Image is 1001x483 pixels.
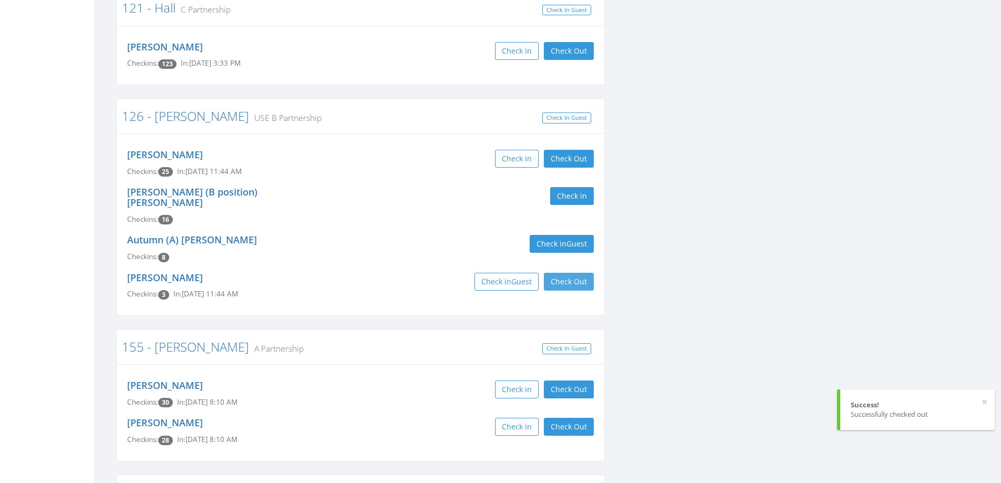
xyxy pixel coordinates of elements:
[851,409,984,419] div: Successfully checked out
[542,112,591,124] a: Check In Guest
[542,343,591,354] a: Check In Guest
[127,252,158,261] span: Checkins:
[249,112,322,124] small: USE B Partnership
[122,107,249,125] a: 126 - [PERSON_NAME]
[127,379,203,392] a: [PERSON_NAME]
[530,235,594,253] button: Check inGuest
[158,290,169,300] span: Checkin count
[851,444,984,454] div: Success!
[495,418,539,436] button: Check in
[544,273,594,291] button: Check Out
[474,273,539,291] button: Check inGuest
[181,58,241,68] span: In: [DATE] 3:33 PM
[544,150,594,168] button: Check Out
[550,187,594,205] button: Check in
[982,397,987,407] button: ×
[177,397,238,407] span: In: [DATE] 8:10 AM
[173,289,238,299] span: In: [DATE] 11:44 AM
[127,416,203,429] a: [PERSON_NAME]
[544,418,594,436] button: Check Out
[122,338,249,355] a: 155 - [PERSON_NAME]
[127,58,158,68] span: Checkins:
[127,435,158,444] span: Checkins:
[127,233,257,246] a: Autumn (A) [PERSON_NAME]
[249,343,304,354] small: A Partnership
[566,239,587,249] span: Guest
[542,5,591,16] a: Check In Guest
[127,40,203,53] a: [PERSON_NAME]
[158,436,173,445] span: Checkin count
[127,397,158,407] span: Checkins:
[158,253,169,262] span: Checkin count
[127,186,257,209] a: [PERSON_NAME] (B position) [PERSON_NAME]
[127,289,158,299] span: Checkins:
[851,453,984,463] div: Successfully checked out
[127,214,158,224] span: Checkins:
[495,42,539,60] button: Check in
[127,167,158,176] span: Checkins:
[511,276,532,286] span: Guest
[158,215,173,224] span: Checkin count
[177,167,242,176] span: In: [DATE] 11:44 AM
[127,271,203,284] a: [PERSON_NAME]
[982,440,987,451] button: ×
[158,167,173,177] span: Checkin count
[127,148,203,161] a: [PERSON_NAME]
[495,150,539,168] button: Check in
[495,381,539,398] button: Check in
[177,435,238,444] span: In: [DATE] 8:10 AM
[544,42,594,60] button: Check Out
[158,398,173,407] span: Checkin count
[544,381,594,398] button: Check Out
[158,59,177,69] span: Checkin count
[851,400,984,410] div: Success!
[176,4,231,15] small: C Partnership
